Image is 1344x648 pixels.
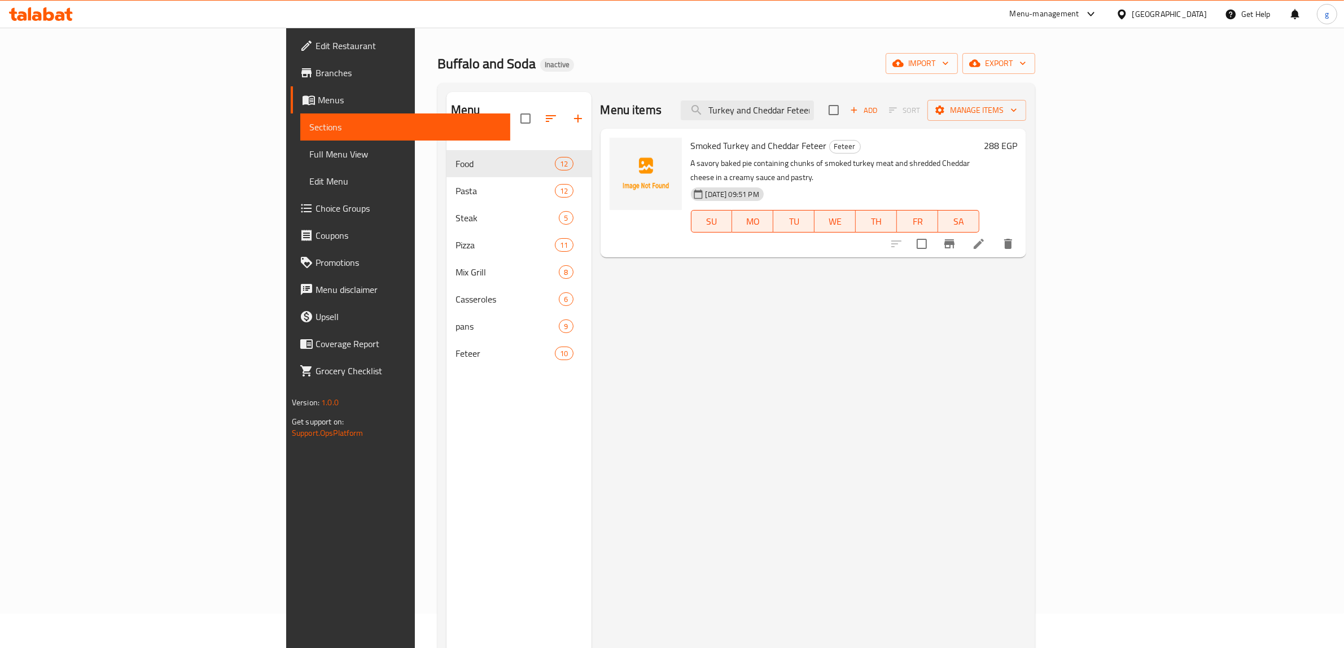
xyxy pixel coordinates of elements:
[291,32,511,59] a: Edit Restaurant
[456,265,559,279] div: Mix Grill
[897,210,938,233] button: FR
[691,156,980,185] p: A savory baked pie containing chunks of smoked turkey meat and shredded Cheddar cheese in a cream...
[555,347,573,360] div: items
[540,60,574,69] span: Inactive
[778,213,810,230] span: TU
[555,184,573,198] div: items
[559,319,573,333] div: items
[316,39,502,52] span: Edit Restaurant
[1132,8,1207,20] div: [GEOGRAPHIC_DATA]
[614,16,653,30] a: Menus
[316,229,502,242] span: Coupons
[446,313,592,340] div: pans9
[886,53,958,74] button: import
[292,395,319,410] span: Version:
[446,177,592,204] div: Pasta12
[848,104,879,117] span: Add
[559,294,572,305] span: 6
[984,138,1017,154] h6: 288 EGP
[300,168,511,195] a: Edit Menu
[658,16,662,30] li: /
[943,213,975,230] span: SA
[456,319,559,333] div: pans
[456,347,555,360] span: Feteer
[1010,7,1079,21] div: Menu-management
[318,93,502,107] span: Menus
[927,100,1026,121] button: Manage items
[540,58,574,72] div: Inactive
[300,113,511,141] a: Sections
[309,120,502,134] span: Sections
[555,159,572,169] span: 12
[860,213,892,230] span: TH
[971,56,1026,71] span: export
[564,105,592,132] button: Add section
[627,16,653,30] span: Menus
[559,211,573,225] div: items
[601,102,662,119] h2: Menu items
[819,213,851,230] span: WE
[316,364,502,378] span: Grocery Checklist
[316,283,502,296] span: Menu disclaimer
[316,66,502,80] span: Branches
[291,195,511,222] a: Choice Groups
[446,286,592,313] div: Casseroles6
[995,230,1022,257] button: delete
[292,414,344,429] span: Get support on:
[555,240,572,251] span: 11
[856,210,897,233] button: TH
[456,211,559,225] div: Steak
[666,16,698,30] span: Sections
[846,102,882,119] span: Add item
[691,210,733,233] button: SU
[701,189,764,200] span: [DATE] 09:51 PM
[456,238,555,252] span: Pizza
[962,53,1035,74] button: export
[555,186,572,196] span: 12
[300,141,511,168] a: Full Menu View
[537,105,564,132] span: Sort sections
[936,230,963,257] button: Branch-specific-item
[291,222,511,249] a: Coupons
[696,213,728,230] span: SU
[938,210,979,233] button: SA
[316,310,502,323] span: Upsell
[446,150,592,177] div: Food12
[446,146,592,371] nav: Menu sections
[291,249,511,276] a: Promotions
[292,426,364,440] a: Support.OpsPlatform
[456,184,555,198] span: Pasta
[291,86,511,113] a: Menus
[555,348,572,359] span: 10
[895,56,949,71] span: import
[291,59,511,86] a: Branches
[972,237,986,251] a: Edit menu item
[737,213,769,230] span: MO
[291,276,511,303] a: Menu disclaimer
[830,140,860,153] span: Feteer
[309,174,502,188] span: Edit Menu
[773,210,815,233] button: TU
[605,16,609,30] li: /
[555,157,573,170] div: items
[309,147,502,161] span: Full Menu View
[316,202,502,215] span: Choice Groups
[514,107,537,130] span: Select all sections
[559,292,573,306] div: items
[500,16,601,30] span: Restaurants management
[559,321,572,332] span: 9
[291,357,511,384] a: Grocery Checklist
[291,330,511,357] a: Coverage Report
[559,267,572,278] span: 8
[456,292,559,306] span: Casseroles
[610,138,682,210] img: Smoked Turkey and Cheddar Feteer
[732,210,773,233] button: MO
[681,100,814,120] input: search
[815,210,856,233] button: WE
[316,256,502,269] span: Promotions
[1325,8,1329,20] span: g
[446,340,592,367] div: Feteer10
